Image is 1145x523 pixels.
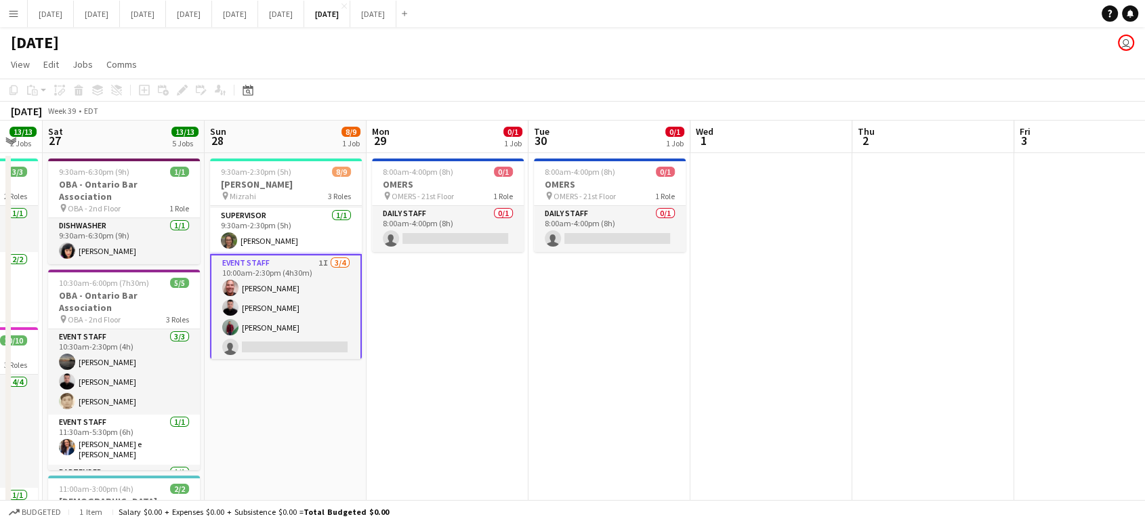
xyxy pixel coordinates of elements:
[7,505,63,520] button: Budgeted
[84,106,98,116] div: EDT
[11,58,30,70] span: View
[72,58,93,70] span: Jobs
[304,507,389,517] span: Total Budgeted $0.00
[43,58,59,70] span: Edit
[106,58,137,70] span: Comms
[22,507,61,517] span: Budgeted
[166,1,212,27] button: [DATE]
[350,1,396,27] button: [DATE]
[28,1,74,27] button: [DATE]
[1118,35,1134,51] app-user-avatar: Jolanta Rokowski
[74,1,120,27] button: [DATE]
[5,56,35,73] a: View
[75,507,107,517] span: 1 item
[11,33,59,53] h1: [DATE]
[304,1,350,27] button: [DATE]
[45,106,79,116] span: Week 39
[120,1,166,27] button: [DATE]
[38,56,64,73] a: Edit
[67,56,98,73] a: Jobs
[11,104,42,118] div: [DATE]
[101,56,142,73] a: Comms
[212,1,258,27] button: [DATE]
[119,507,389,517] div: Salary $0.00 + Expenses $0.00 + Subsistence $0.00 =
[258,1,304,27] button: [DATE]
